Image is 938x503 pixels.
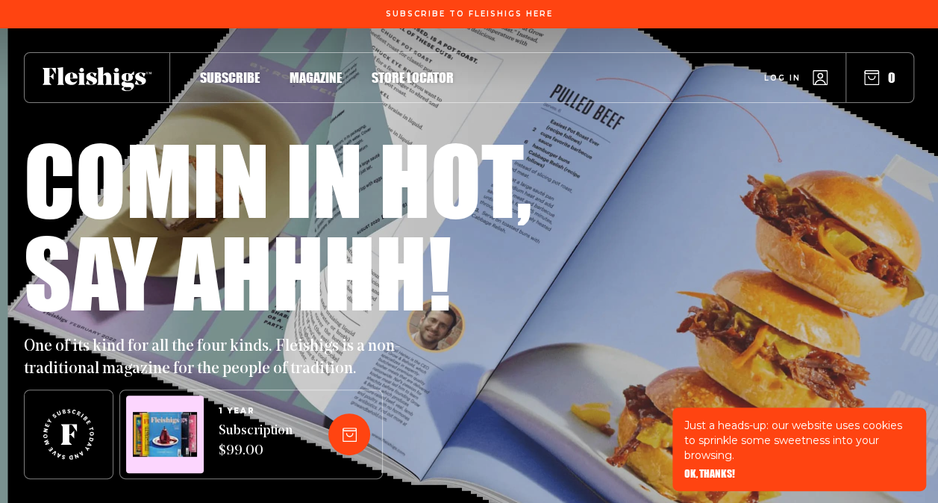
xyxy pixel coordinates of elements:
button: OK, THANKS! [684,469,735,479]
button: 0 [864,69,895,86]
span: Subscribe [200,69,260,86]
a: Subscribe [200,67,260,87]
a: 1 YEARSubscription $99.00 [219,407,293,462]
span: Log in [764,72,801,84]
p: One of its kind for all the four kinds. Fleishigs is a non-traditional magazine for the people of... [24,336,412,381]
a: Store locator [372,67,454,87]
h1: Comin in hot, [24,133,532,225]
span: Store locator [372,69,454,86]
a: Log in [764,70,828,85]
span: Subscription $99.00 [219,422,293,462]
span: Subscribe To Fleishigs Here [386,10,553,19]
img: Magazines image [133,412,197,457]
p: Just a heads-up: our website uses cookies to sprinkle some sweetness into your browsing. [684,418,914,463]
h1: Say ahhhh! [24,225,451,318]
span: 1 YEAR [219,407,293,416]
a: Subscribe To Fleishigs Here [383,10,556,17]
